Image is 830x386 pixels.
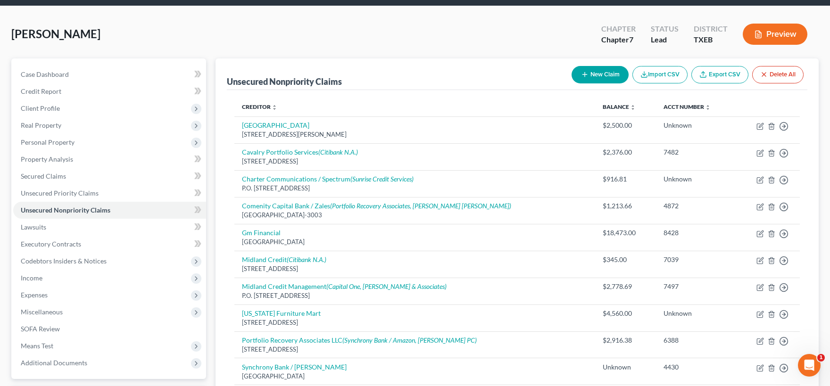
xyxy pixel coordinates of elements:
a: [GEOGRAPHIC_DATA] [242,121,309,129]
iframe: Intercom live chat [798,354,821,377]
a: Property Analysis [13,151,206,168]
div: [GEOGRAPHIC_DATA] [242,238,588,246]
a: Portfolio Recovery Associates LLC(Synchrony Bank / Amazon, [PERSON_NAME] PC) [242,336,477,344]
div: Chapter [601,24,636,34]
button: Import CSV [632,66,688,83]
a: Unsecured Priority Claims [13,185,206,202]
div: 6388 [664,336,727,345]
div: [STREET_ADDRESS] [242,157,588,166]
a: Charter Communications / Spectrum(Sunrise Credit Services) [242,175,414,183]
span: Expenses [21,291,48,299]
div: $1,213.66 [603,201,648,211]
span: Case Dashboard [21,70,69,78]
a: Creditor unfold_more [242,103,277,110]
span: Codebtors Insiders & Notices [21,257,107,265]
div: 4872 [664,201,727,211]
i: (Capital One, [PERSON_NAME] & Associates) [326,282,447,290]
div: $4,560.00 [603,309,648,318]
div: $345.00 [603,255,648,264]
a: Credit Report [13,83,206,100]
i: unfold_more [705,105,711,110]
a: SOFA Review [13,320,206,337]
span: Unsecured Priority Claims [21,189,99,197]
button: New Claim [572,66,629,83]
a: Case Dashboard [13,66,206,83]
span: Real Property [21,121,61,129]
a: Gm Financial [242,229,281,237]
button: Delete All [752,66,804,83]
a: Synchrony Bank / [PERSON_NAME] [242,363,347,371]
div: Status [651,24,679,34]
div: $2,500.00 [603,121,648,130]
span: 1 [817,354,825,361]
div: $2,916.38 [603,336,648,345]
div: $18,473.00 [603,228,648,238]
span: Executory Contracts [21,240,81,248]
span: 7 [629,35,633,44]
div: Unknown [664,309,727,318]
span: Income [21,274,42,282]
a: Midland Credit Management(Capital One, [PERSON_NAME] & Associates) [242,282,447,290]
span: [PERSON_NAME] [11,27,100,41]
a: Export CSV [691,66,748,83]
div: 7039 [664,255,727,264]
div: Chapter [601,34,636,45]
div: [STREET_ADDRESS][PERSON_NAME] [242,130,588,139]
span: Client Profile [21,104,60,112]
i: (Synchrony Bank / Amazon, [PERSON_NAME] PC) [342,336,477,344]
span: SOFA Review [21,325,60,333]
span: Secured Claims [21,172,66,180]
span: Personal Property [21,138,75,146]
div: [STREET_ADDRESS] [242,345,588,354]
span: Unsecured Nonpriority Claims [21,206,110,214]
div: 4430 [664,362,727,372]
a: Cavalry Portfolio Services(Citibank N.A.) [242,148,358,156]
div: [STREET_ADDRESS] [242,318,588,327]
i: (Sunrise Credit Services) [350,175,414,183]
a: Executory Contracts [13,236,206,253]
div: Lead [651,34,679,45]
span: Credit Report [21,87,61,95]
a: Lawsuits [13,219,206,236]
i: (Portfolio Recovery Associates, [PERSON_NAME] [PERSON_NAME]) [330,202,511,210]
span: Additional Documents [21,359,87,367]
div: TXEB [694,34,728,45]
a: Midland Credit(Citibank N.A.) [242,255,326,263]
span: Lawsuits [21,223,46,231]
div: $2,376.00 [603,148,648,157]
div: P.O. [STREET_ADDRESS] [242,184,588,193]
i: (Citibank N.A.) [287,255,326,263]
div: Unknown [603,362,648,372]
div: [GEOGRAPHIC_DATA] [242,372,588,381]
a: Acct Number unfold_more [664,103,711,110]
a: Balance unfold_more [603,103,636,110]
div: Unsecured Nonpriority Claims [227,76,342,87]
div: [GEOGRAPHIC_DATA]-3003 [242,211,588,220]
span: Means Test [21,342,53,350]
div: Unknown [664,121,727,130]
i: (Citibank N.A.) [318,148,358,156]
a: Comenity Capital Bank / Zales(Portfolio Recovery Associates, [PERSON_NAME] [PERSON_NAME]) [242,202,511,210]
i: unfold_more [272,105,277,110]
div: District [694,24,728,34]
a: [US_STATE] Furniture Mart [242,309,321,317]
i: unfold_more [630,105,636,110]
span: Property Analysis [21,155,73,163]
div: 8428 [664,228,727,238]
div: Unknown [664,174,727,184]
a: Unsecured Nonpriority Claims [13,202,206,219]
span: Miscellaneous [21,308,63,316]
button: Preview [743,24,807,45]
div: [STREET_ADDRESS] [242,264,588,273]
div: 7497 [664,282,727,291]
div: $2,778.69 [603,282,648,291]
a: Secured Claims [13,168,206,185]
div: P.O. [STREET_ADDRESS] [242,291,588,300]
div: 7482 [664,148,727,157]
div: $916.81 [603,174,648,184]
